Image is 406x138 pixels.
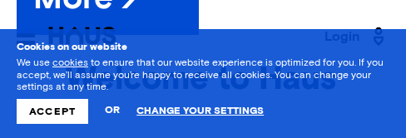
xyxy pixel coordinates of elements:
[17,58,384,92] span: We use to ensure that our website experience is optimized for you. If you accept, we’ll assume yo...
[105,97,120,126] span: or
[324,17,389,57] a: Login
[52,58,88,68] a: cookies
[17,42,389,53] h3: Cookies on our website
[17,99,88,124] button: Accept
[136,106,264,117] a: Change your settings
